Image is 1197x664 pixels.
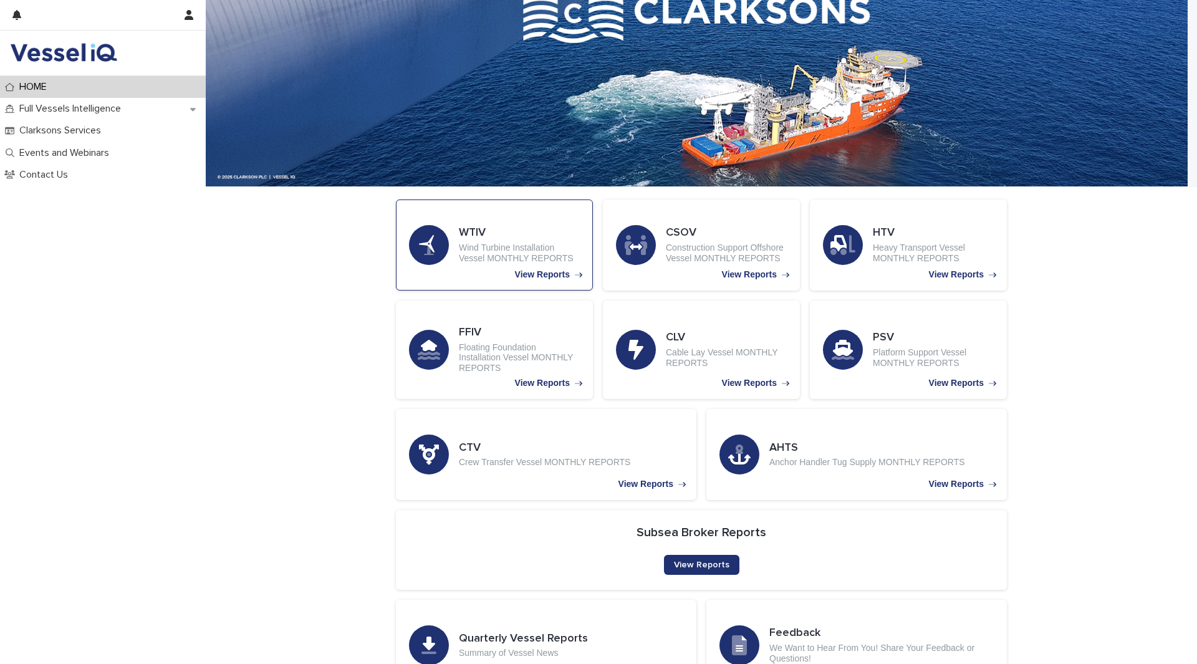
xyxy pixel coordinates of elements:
p: Wind Turbine Installation Vessel MONTHLY REPORTS [459,243,580,264]
p: Anchor Handler Tug Supply MONTHLY REPORTS [769,457,965,468]
h3: Feedback [769,627,994,640]
a: View Reports [396,200,593,291]
h3: AHTS [769,441,965,455]
p: View Reports [929,378,984,388]
p: We Want to Hear From You! Share Your Feedback or Questions! [769,643,994,664]
h3: CSOV [666,226,787,240]
p: View Reports [722,378,777,388]
p: View Reports [618,479,673,489]
h3: Quarterly Vessel Reports [459,632,588,646]
p: Crew Transfer Vessel MONTHLY REPORTS [459,457,630,468]
p: View Reports [515,378,570,388]
img: DY2harLS7Ky7oFY6OHCp [10,41,117,65]
p: Heavy Transport Vessel MONTHLY REPORTS [873,243,994,264]
h3: CLV [666,331,787,345]
a: View Reports [603,200,800,291]
p: Summary of Vessel News [459,648,588,658]
p: Platform Support Vessel MONTHLY REPORTS [873,347,994,368]
p: HOME [14,81,57,93]
h3: FFIV [459,326,580,340]
p: View Reports [929,269,984,280]
p: Full Vessels Intelligence [14,103,131,115]
p: Events and Webinars [14,147,119,159]
a: View Reports [396,301,593,399]
p: Cable Lay Vessel MONTHLY REPORTS [666,347,787,368]
a: View Reports [603,301,800,399]
a: View Reports [810,200,1007,291]
a: View Reports [706,409,1007,500]
h3: PSV [873,331,994,345]
h3: WTIV [459,226,580,240]
a: View Reports [396,409,696,500]
h3: CTV [459,441,630,455]
h2: Subsea Broker Reports [637,525,766,540]
p: Clarksons Services [14,125,111,137]
span: View Reports [674,561,729,569]
p: View Reports [722,269,777,280]
p: Contact Us [14,169,78,181]
a: View Reports [810,301,1007,399]
p: View Reports [929,479,984,489]
p: Floating Foundation Installation Vessel MONTHLY REPORTS [459,342,580,373]
p: Construction Support Offshore Vessel MONTHLY REPORTS [666,243,787,264]
a: View Reports [664,555,739,575]
h3: HTV [873,226,994,240]
p: View Reports [515,269,570,280]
